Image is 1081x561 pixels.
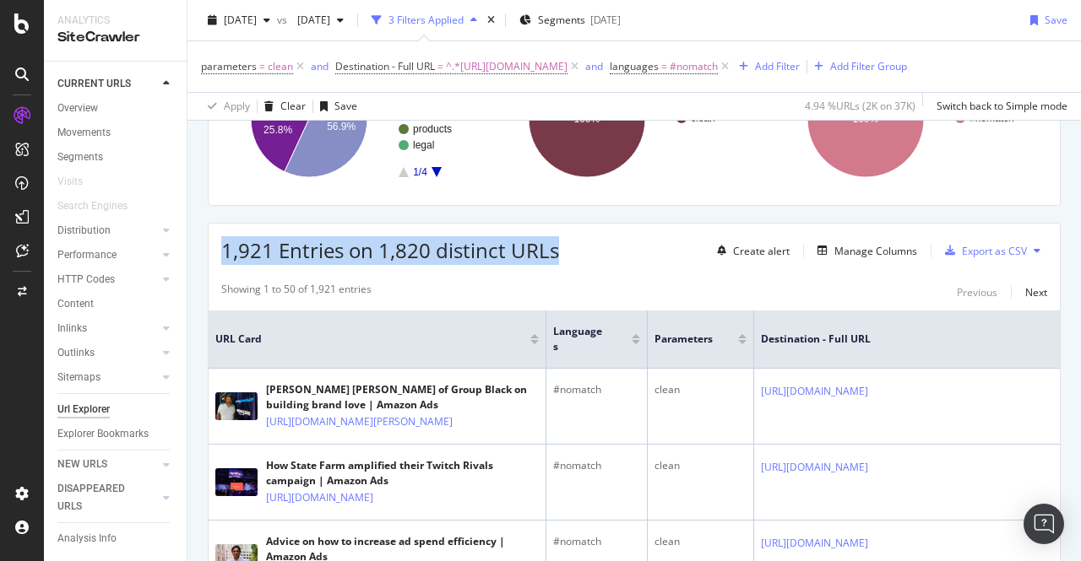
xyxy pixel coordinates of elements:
[57,425,149,443] div: Explorer Bookmarks
[57,320,158,337] a: Inlinks
[57,530,175,548] a: Analysis Info
[57,425,175,443] a: Explorer Bookmarks
[553,324,606,354] span: languages
[930,93,1067,120] button: Switch back to Simple mode
[57,480,143,515] div: DISAPPEARED URLS
[732,57,800,77] button: Add Filter
[1045,13,1067,27] div: Save
[201,7,277,34] button: [DATE]
[57,197,144,215] a: Search Engines
[335,59,435,73] span: Destination - Full URL
[830,59,907,73] div: Add Filter Group
[553,382,640,397] div: #nomatch
[215,332,526,347] span: URL Card
[655,534,747,549] div: clean
[57,75,131,93] div: CURRENT URLS
[484,12,498,29] div: times
[538,13,585,27] span: Segments
[57,13,173,28] div: Analytics
[57,148,175,166] a: Segments
[221,46,486,192] div: A chart.
[57,480,158,515] a: DISAPPEARED URLS
[57,124,111,142] div: Movements
[258,93,306,120] button: Clear
[57,173,83,191] div: Visits
[938,237,1027,264] button: Export as CSV
[962,244,1027,258] div: Export as CSV
[57,295,94,313] div: Content
[57,28,173,47] div: SiteCrawler
[413,139,434,151] text: legal
[57,246,117,264] div: Performance
[201,59,257,73] span: parameters
[313,93,357,120] button: Save
[266,413,453,430] a: [URL][DOMAIN_NAME][PERSON_NAME]
[574,113,600,125] text: 100%
[57,401,175,418] a: Url Explorer
[263,124,292,136] text: 25.8%
[852,113,878,125] text: 100%
[1025,285,1047,299] div: Next
[291,7,350,34] button: [DATE]
[57,530,117,548] div: Analysis Info
[57,344,158,362] a: Outlinks
[224,13,257,27] span: 2025 Aug. 13th
[805,99,915,113] div: 4.94 % URLs ( 2K on 37K )
[661,59,667,73] span: =
[215,392,258,420] img: main image
[311,59,329,73] div: and
[277,13,291,27] span: vs
[590,13,621,27] div: [DATE]
[57,320,87,337] div: Inlinks
[57,271,158,289] a: HTTP Codes
[57,148,103,166] div: Segments
[215,468,258,496] img: main image
[655,458,747,473] div: clean
[761,459,868,476] a: [URL][DOMAIN_NAME]
[259,59,265,73] span: =
[957,285,997,299] div: Previous
[761,332,1075,347] span: Destination - Full URL
[811,240,917,261] button: Manage Columns
[1024,7,1067,34] button: Save
[710,237,790,264] button: Create alert
[201,93,250,120] button: Apply
[57,344,95,362] div: Outlinks
[1024,504,1064,544] div: Open Intercom Messenger
[761,535,868,552] a: [URL][DOMAIN_NAME]
[224,99,250,113] div: Apply
[57,100,175,117] a: Overview
[499,46,764,192] div: A chart.
[221,282,372,302] div: Showing 1 to 50 of 1,921 entries
[610,59,659,73] span: languages
[691,112,715,124] text: clean
[937,99,1067,113] div: Switch back to Simple mode
[327,121,356,132] text: 56.9%
[957,282,997,302] button: Previous
[57,401,110,418] div: Url Explorer
[1025,282,1047,302] button: Next
[437,59,443,73] span: =
[670,55,718,78] span: #nomatch
[553,458,640,473] div: #nomatch
[655,382,747,397] div: clean
[311,58,329,74] button: and
[655,332,713,347] span: parameters
[280,99,306,113] div: Clear
[57,222,158,240] a: Distribution
[266,458,539,488] div: How State Farm amplified their Twitch Rivals campaign | Amazon Ads
[57,369,100,386] div: Sitemaps
[57,100,98,117] div: Overview
[761,383,868,400] a: [URL][DOMAIN_NAME]
[57,456,107,473] div: NEW URLS
[807,57,907,77] button: Add Filter Group
[268,55,293,78] span: clean
[221,236,559,264] span: 1,921 Entries on 1,820 distinct URLs
[266,382,539,413] div: [PERSON_NAME] [PERSON_NAME] of Group Black on building brand love | Amazon Ads
[365,7,484,34] button: 3 Filters Applied
[57,173,100,191] a: Visits
[755,59,800,73] div: Add Filter
[513,7,627,34] button: Segments[DATE]
[585,59,603,73] div: and
[446,55,568,78] span: ^.*[URL][DOMAIN_NAME]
